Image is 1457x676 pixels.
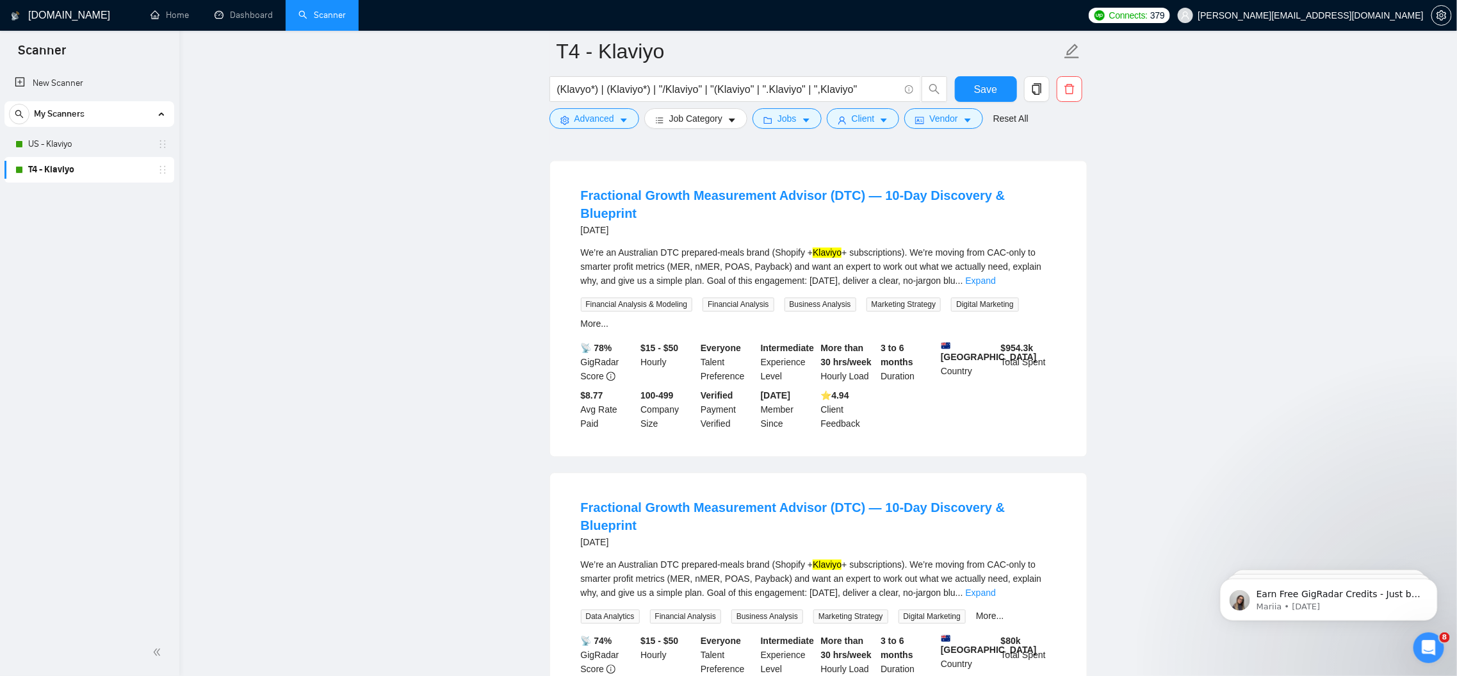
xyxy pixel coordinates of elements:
[4,70,174,96] li: New Scanner
[158,139,168,149] span: holder
[650,609,721,623] span: Financial Analysis
[215,10,273,21] a: dashboardDashboard
[28,131,150,157] a: US - Klaviyo
[818,388,879,431] div: Client Feedback
[703,297,774,311] span: Financial Analysis
[28,157,150,183] a: T4 - Klaviyo
[761,636,814,646] b: Intermediate
[941,634,950,643] img: 🇦🇺
[1431,5,1452,26] button: setting
[976,611,1004,621] a: More...
[1109,8,1148,22] span: Connects:
[966,276,996,286] a: Expand
[581,188,1005,220] a: Fractional Growth Measurement Advisor (DTC) — 10-Day Discovery & Blueprint
[813,247,842,258] mark: Klaviyo
[158,165,168,175] span: holder
[821,390,849,400] b: ⭐️ 4.94
[578,341,639,383] div: GigRadar Score
[878,341,938,383] div: Duration
[581,318,609,329] a: More...
[34,101,85,127] span: My Scanners
[619,115,628,125] span: caret-down
[955,76,1017,102] button: Save
[640,390,673,400] b: 100-499
[1432,10,1451,21] span: setting
[966,588,996,598] a: Expand
[1024,76,1050,102] button: copy
[574,111,614,126] span: Advanced
[1150,8,1164,22] span: 379
[905,85,913,94] span: info-circle
[899,609,966,623] span: Digital Marketing
[922,83,947,95] span: search
[951,297,1018,311] span: Digital Marketing
[881,343,913,367] b: 3 to 6 months
[974,81,997,97] span: Save
[15,70,164,96] a: New Scanner
[669,111,722,126] span: Job Category
[881,636,913,660] b: 3 to 6 months
[8,41,76,68] span: Scanner
[578,634,639,676] div: GigRadar Score
[655,115,664,125] span: bars
[698,388,758,431] div: Payment Verified
[606,664,615,673] span: info-circle
[549,108,639,129] button: settingAdvancedcaret-down
[644,108,747,129] button: barsJob Categorycaret-down
[1064,43,1080,60] span: edit
[1057,76,1082,102] button: delete
[581,609,640,623] span: Data Analytics
[557,35,1061,67] input: Scanner name...
[640,636,678,646] b: $15 - $50
[11,6,20,26] img: logo
[818,634,879,676] div: Hourly Load
[581,534,1056,550] div: [DATE]
[728,115,737,125] span: caret-down
[581,343,612,353] b: 📡 78%
[581,500,1005,532] a: Fractional Growth Measurement Advisor (DTC) — 10-Day Discovery & Blueprint
[785,297,856,311] span: Business Analysis
[606,372,615,381] span: info-circle
[813,609,888,623] span: Marketing Strategy
[821,343,872,367] b: More than 30 hrs/week
[867,297,941,311] span: Marketing Strategy
[1201,552,1457,641] iframe: Intercom notifications message
[915,115,924,125] span: idcard
[941,634,1037,655] b: [GEOGRAPHIC_DATA]
[993,111,1029,126] a: Reset All
[698,634,758,676] div: Talent Preference
[998,341,1059,383] div: Total Spent
[1025,83,1049,95] span: copy
[701,390,733,400] b: Verified
[956,276,963,286] span: ...
[929,111,957,126] span: Vendor
[1440,632,1450,643] span: 8
[753,108,822,129] button: folderJobscaret-down
[731,609,803,623] span: Business Analysis
[578,388,639,431] div: Avg Rate Paid
[560,115,569,125] span: setting
[581,636,612,646] b: 📡 74%
[758,341,818,383] div: Experience Level
[151,10,189,21] a: homeHome
[638,341,698,383] div: Hourly
[1001,343,1034,353] b: $ 954.3k
[557,81,899,97] input: Search Freelance Jobs...
[698,341,758,383] div: Talent Preference
[922,76,947,102] button: search
[581,557,1056,600] div: We’re an Australian DTC prepared-meals brand (Shopify + + subscriptions). We’re moving from CAC-o...
[852,111,875,126] span: Client
[763,115,772,125] span: folder
[956,588,963,598] span: ...
[904,108,982,129] button: idcardVendorcaret-down
[761,343,814,353] b: Intermediate
[758,388,818,431] div: Member Since
[1181,11,1190,20] span: user
[1095,10,1105,21] img: upwork-logo.png
[581,390,603,400] b: $8.77
[581,297,693,311] span: Financial Analysis & Modeling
